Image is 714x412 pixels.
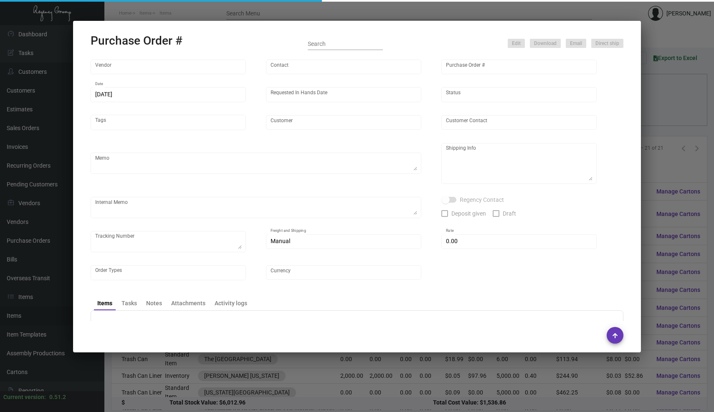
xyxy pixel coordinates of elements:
[97,299,112,308] div: Items
[271,238,290,244] span: Manual
[91,34,182,48] h2: Purchase Order #
[3,393,46,402] div: Current version:
[595,40,619,47] span: Direct ship
[508,39,525,48] button: Edit
[530,39,561,48] button: Download
[122,299,137,308] div: Tasks
[49,393,66,402] div: 0.51.2
[215,299,247,308] div: Activity logs
[591,39,623,48] button: Direct ship
[566,39,586,48] button: Email
[503,209,516,219] span: Draft
[451,209,486,219] span: Deposit given
[171,299,205,308] div: Attachments
[534,40,557,47] span: Download
[146,299,162,308] div: Notes
[570,40,582,47] span: Email
[512,40,521,47] span: Edit
[460,195,504,205] span: Regency Contact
